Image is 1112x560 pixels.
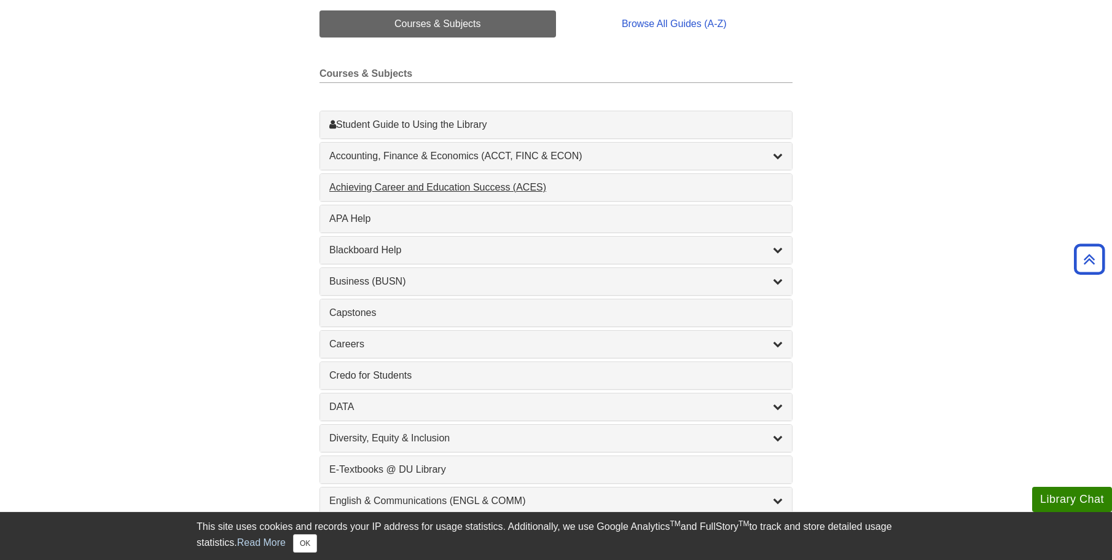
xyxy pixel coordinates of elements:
[329,117,783,132] a: Student Guide to Using the Library
[329,462,783,477] a: E-Textbooks @ DU Library
[329,211,783,226] a: APA Help
[329,337,783,352] a: Careers
[319,68,793,83] h2: Courses & Subjects
[1032,487,1112,512] button: Library Chat
[319,10,556,37] a: Courses & Subjects
[237,537,286,548] a: Read More
[293,534,317,553] button: Close
[556,10,793,37] a: Browse All Guides (A-Z)
[329,274,783,289] a: Business (BUSN)
[329,180,783,195] a: Achieving Career and Education Success (ACES)
[329,243,783,258] a: Blackboard Help
[1070,251,1109,267] a: Back to Top
[670,519,680,528] sup: TM
[738,519,749,528] sup: TM
[329,400,783,414] a: DATA
[329,494,783,508] a: English & Communications (ENGL & COMM)
[329,149,783,164] a: Accounting, Finance & Economics (ACCT, FINC & ECON)
[329,431,783,446] a: Diversity, Equity & Inclusion
[329,368,783,383] a: Credo for Students
[197,519,915,553] div: This site uses cookies and records your IP address for usage statistics. Additionally, we use Goo...
[329,306,783,320] a: Capstones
